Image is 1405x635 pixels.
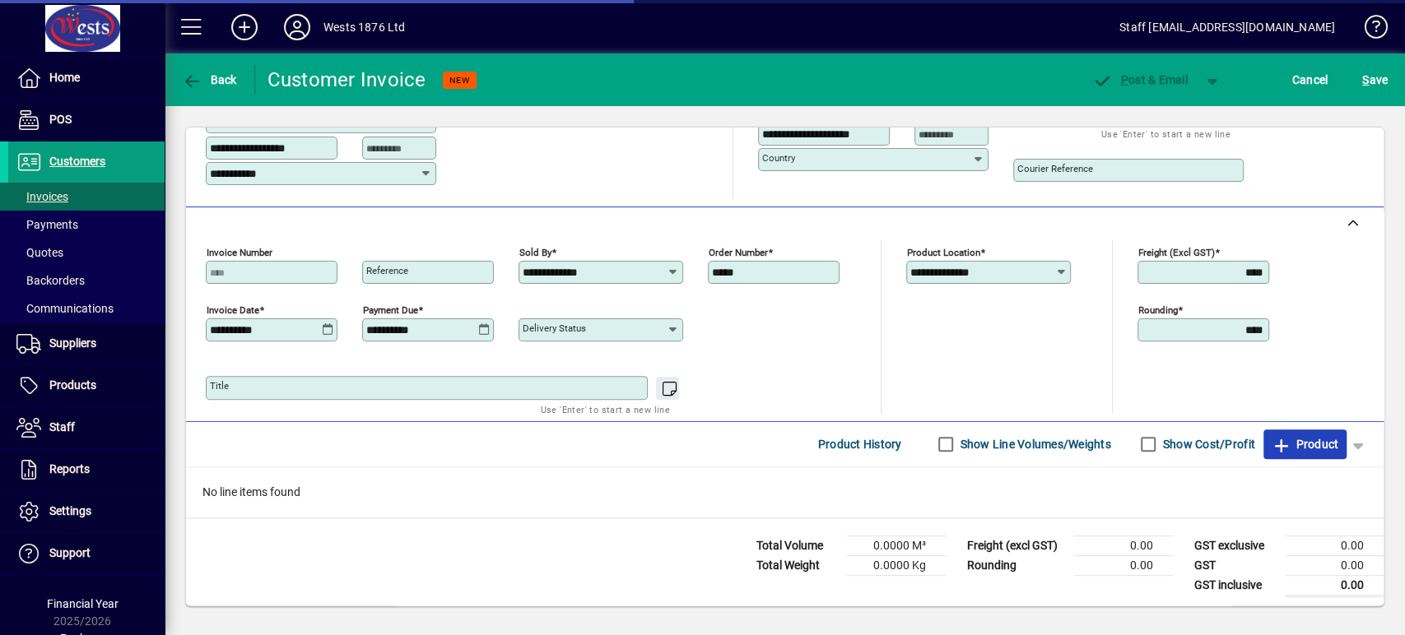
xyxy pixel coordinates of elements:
div: Wests 1876 Ltd [323,14,405,40]
span: Quotes [16,246,63,259]
td: Freight (excl GST) [959,535,1074,555]
span: Product [1272,431,1338,457]
div: Staff [EMAIL_ADDRESS][DOMAIN_NAME] [1119,14,1335,40]
span: Staff [49,420,75,433]
td: GST exclusive [1186,535,1285,555]
td: Total Volume [748,535,847,555]
mat-label: Freight (excl GST) [1138,246,1215,257]
span: Backorders [16,274,85,287]
button: Product [1263,429,1347,459]
a: Backorders [8,267,165,294]
span: NEW [449,75,470,86]
span: Reports [49,462,90,475]
span: ost & Email [1092,73,1188,86]
a: Communications [8,294,165,322]
button: Back [178,65,241,95]
td: 0.0000 M³ [847,535,946,555]
mat-label: Payment due [363,304,418,315]
div: Customer Invoice [268,67,426,93]
button: Cancel [1288,65,1333,95]
span: Support [49,546,91,559]
span: Home [49,71,80,84]
span: Financial Year [47,597,119,610]
td: 0.00 [1074,555,1173,575]
span: Invoices [16,190,68,203]
mat-label: Title [210,380,229,392]
mat-label: Country [762,152,795,164]
span: ave [1362,67,1388,93]
span: Back [182,73,237,86]
mat-label: Rounding [1138,304,1178,315]
span: Cancel [1292,67,1328,93]
a: Invoices [8,183,165,211]
a: Settings [8,491,165,532]
td: Total Weight [748,555,847,575]
label: Show Cost/Profit [1160,436,1255,452]
span: Products [49,378,96,392]
span: Suppliers [49,336,96,350]
mat-hint: Use 'Enter' to start a new line [541,400,670,419]
a: Support [8,533,165,574]
span: Payments [16,218,78,231]
span: P [1121,73,1128,86]
td: 0.00 [1285,535,1384,555]
button: Save [1358,65,1392,95]
td: 0.00 [1285,575,1384,596]
a: POS [8,100,165,141]
button: Profile [271,12,323,42]
button: Add [218,12,271,42]
a: Knowledge Base [1351,3,1384,57]
mat-label: Invoice number [207,246,272,257]
td: Rounding [959,555,1074,575]
a: Home [8,58,165,99]
span: S [1362,73,1369,86]
label: Show Line Volumes/Weights [957,436,1111,452]
mat-label: Order number [709,246,768,257]
mat-label: Sold by [519,246,551,257]
a: Payments [8,211,165,239]
a: Products [8,365,165,406]
td: GST inclusive [1186,575,1285,596]
span: Product History [818,431,902,457]
span: POS [49,113,72,126]
a: Suppliers [8,323,165,364]
a: Staff [8,407,165,448]
span: Communications [16,302,114,315]
td: 0.0000 Kg [847,555,946,575]
mat-label: Invoice date [207,304,259,315]
a: Quotes [8,239,165,267]
div: No line items found [186,467,1384,517]
app-page-header-button: Back [165,65,255,95]
span: Customers [49,155,105,168]
button: Product History [812,429,909,459]
mat-label: Courier Reference [1017,163,1093,174]
td: 0.00 [1074,535,1173,555]
mat-hint: Use 'Enter' to start a new line [1101,124,1231,143]
a: Reports [8,449,165,490]
mat-label: Product location [907,246,980,257]
span: Settings [49,504,91,517]
td: GST [1186,555,1285,575]
button: Post & Email [1084,65,1196,95]
mat-label: Delivery status [523,322,586,334]
td: 0.00 [1285,555,1384,575]
mat-label: Reference [366,265,408,276]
